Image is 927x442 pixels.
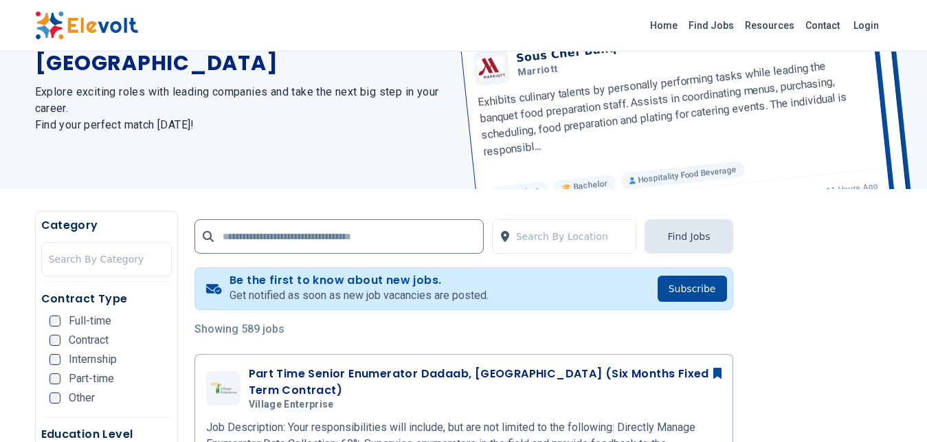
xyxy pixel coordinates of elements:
h4: Be the first to know about new jobs. [230,274,489,287]
h2: Explore exciting roles with leading companies and take the next big step in your career. Find you... [35,84,447,133]
h5: Category [41,217,172,234]
span: Village Enterprise [249,399,334,411]
span: Internship [69,354,117,365]
input: Internship [49,354,60,365]
h3: Part Time Senior Enumerator Dadaab, [GEOGRAPHIC_DATA] (Six Months Fixed Term Contract) [249,366,722,399]
img: Elevolt [35,11,138,40]
a: Login [845,12,887,39]
a: Resources [739,14,800,36]
img: Village Enterprise [210,382,237,395]
a: Home [645,14,683,36]
a: Contact [800,14,845,36]
span: Part-time [69,373,114,384]
h1: The Latest Jobs in [GEOGRAPHIC_DATA] [35,26,447,76]
p: Get notified as soon as new job vacancies are posted. [230,287,489,304]
iframe: Chat Widget [858,376,927,442]
a: Find Jobs [683,14,739,36]
p: Showing 589 jobs [194,321,733,338]
span: Full-time [69,316,111,327]
span: Contract [69,335,109,346]
input: Contract [49,335,60,346]
button: Subscribe [658,276,727,302]
input: Full-time [49,316,60,327]
span: Other [69,393,95,404]
button: Find Jobs [645,219,733,254]
h5: Contract Type [41,291,172,307]
input: Other [49,393,60,404]
input: Part-time [49,373,60,384]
